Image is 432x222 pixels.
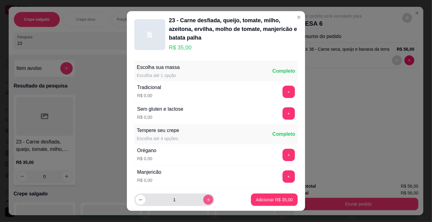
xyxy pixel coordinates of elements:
[272,67,295,75] div: Completo
[294,12,304,22] button: Close
[283,170,295,183] button: add
[137,72,180,79] div: Escolha até 1 opção
[137,156,156,162] p: R$ 0,00
[137,147,156,154] div: Orégano
[203,195,213,205] button: increase-product-quantity
[251,194,298,206] button: Adicionar R$ 35,00
[136,195,145,205] button: decrease-product-quantity
[283,107,295,120] button: add
[137,127,179,134] div: Tempere seu crepe
[137,114,183,120] p: R$ 0,00
[169,43,298,52] p: R$ 35,00
[137,169,161,176] div: Manjericão
[137,135,179,142] div: Escolha até 4 opções
[137,64,180,71] div: Escolha sua massa
[256,197,293,203] p: Adicionar R$ 35,00
[283,86,295,98] button: add
[169,16,298,42] div: 23 - Carne desfiada, queijo, tomate, milho, azeitona, ervilha, molho de tomate, manjericão e bata...
[137,92,161,99] p: R$ 0,00
[137,105,183,113] div: Sem gluten e lactose
[137,84,161,91] div: Tradicional
[272,130,295,138] div: Completo
[283,149,295,161] button: add
[137,177,161,183] p: R$ 0,00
